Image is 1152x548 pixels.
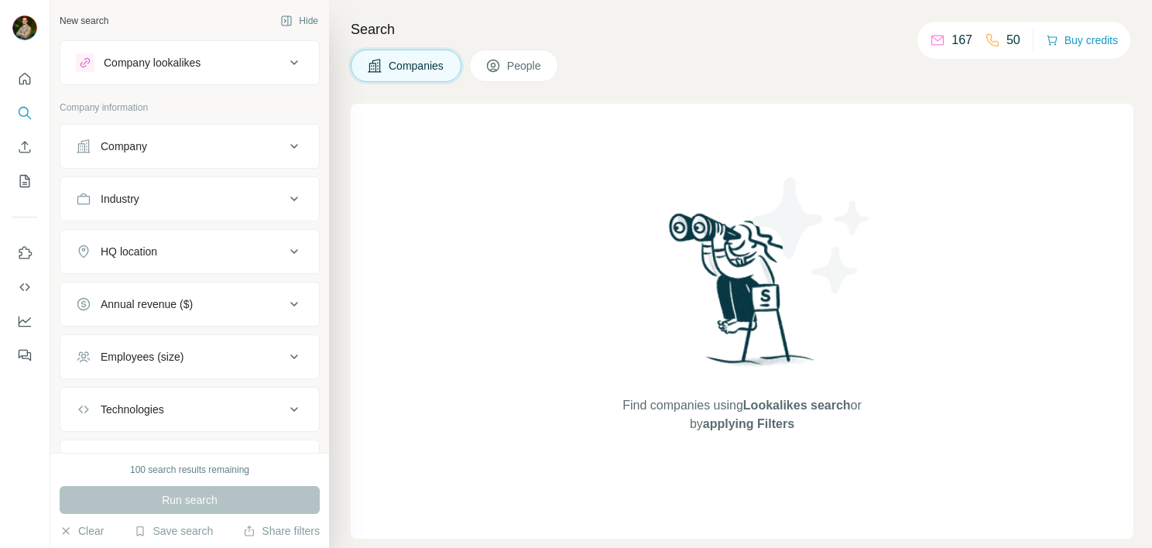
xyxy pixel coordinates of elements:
[243,523,320,539] button: Share filters
[60,128,319,165] button: Company
[60,523,104,539] button: Clear
[12,341,37,369] button: Feedback
[662,209,823,382] img: Surfe Illustration - Woman searching with binoculars
[703,417,794,430] span: applying Filters
[101,244,157,259] div: HQ location
[12,133,37,161] button: Enrich CSV
[60,44,319,81] button: Company lookalikes
[743,399,851,412] span: Lookalikes search
[269,9,329,33] button: Hide
[12,99,37,127] button: Search
[130,463,249,477] div: 100 search results remaining
[60,444,319,481] button: Keywords
[951,31,972,50] p: 167
[12,65,37,93] button: Quick start
[101,349,183,365] div: Employees (size)
[60,101,320,115] p: Company information
[60,338,319,375] button: Employees (size)
[60,180,319,217] button: Industry
[12,273,37,301] button: Use Surfe API
[101,296,193,312] div: Annual revenue ($)
[389,58,445,74] span: Companies
[134,523,213,539] button: Save search
[60,14,108,28] div: New search
[618,396,866,433] span: Find companies using or by
[12,239,37,267] button: Use Surfe on LinkedIn
[12,167,37,195] button: My lists
[12,15,37,40] img: Avatar
[351,19,1133,40] h4: Search
[60,286,319,323] button: Annual revenue ($)
[507,58,543,74] span: People
[101,402,164,417] div: Technologies
[101,139,147,154] div: Company
[12,307,37,335] button: Dashboard
[60,391,319,428] button: Technologies
[1046,29,1118,51] button: Buy credits
[104,55,201,70] div: Company lookalikes
[101,191,139,207] div: Industry
[742,166,882,305] img: Surfe Illustration - Stars
[60,233,319,270] button: HQ location
[1006,31,1020,50] p: 50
